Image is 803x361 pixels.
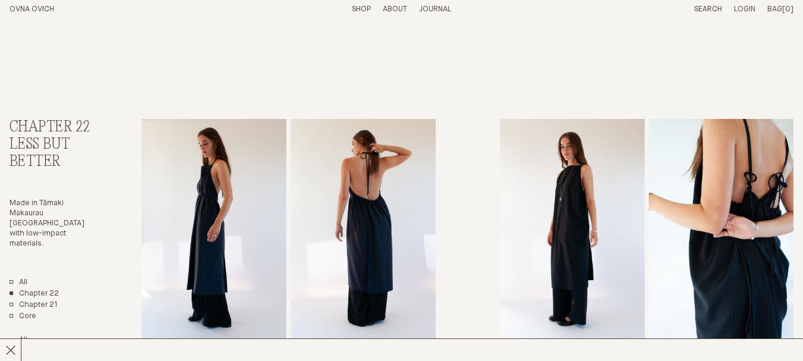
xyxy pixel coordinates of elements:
[10,289,59,299] a: Chapter 22
[10,136,99,171] h3: Less But Better
[10,312,36,322] a: Core
[419,5,451,13] a: Journal
[767,5,782,13] span: Bag
[694,5,722,13] a: Search
[352,5,371,13] a: Shop
[10,278,27,288] a: All
[734,5,755,13] a: Login
[10,5,54,13] a: Home
[142,119,286,339] img: Apron Dress
[10,300,58,310] a: Chapter 21
[10,119,99,136] h2: Chapter 22
[10,335,27,346] a: Show All
[782,5,793,13] span: [0]
[383,5,407,15] summary: About
[10,199,99,249] p: Made in Tāmaki Makaurau [GEOGRAPHIC_DATA] with low-impact materials.
[500,119,645,339] img: Apron Dress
